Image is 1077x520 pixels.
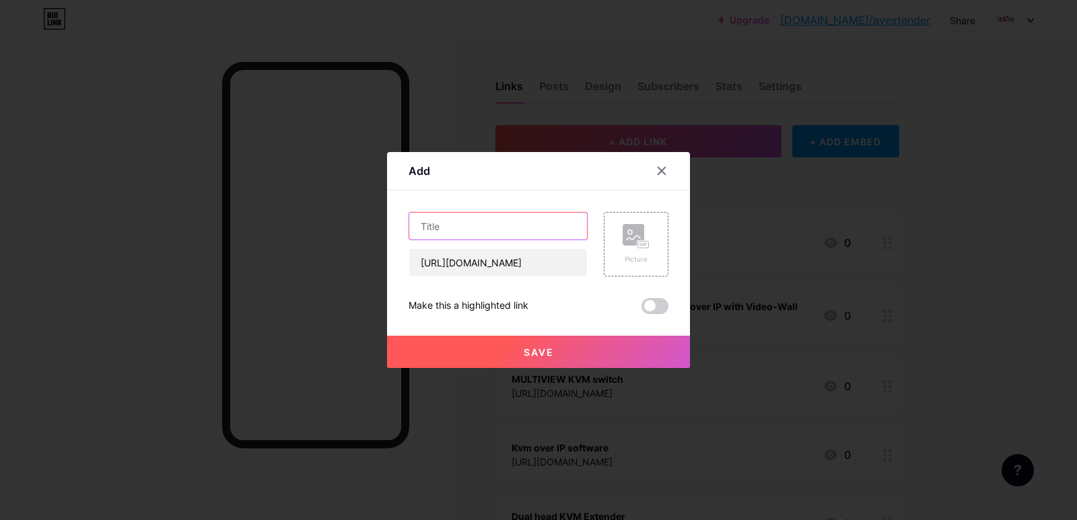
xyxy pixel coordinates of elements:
[409,298,528,314] div: Make this a highlighted link
[623,254,650,264] div: Picture
[409,163,430,179] div: Add
[387,336,690,368] button: Save
[409,249,587,276] input: URL
[409,213,587,239] input: Title
[524,346,554,358] span: Save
